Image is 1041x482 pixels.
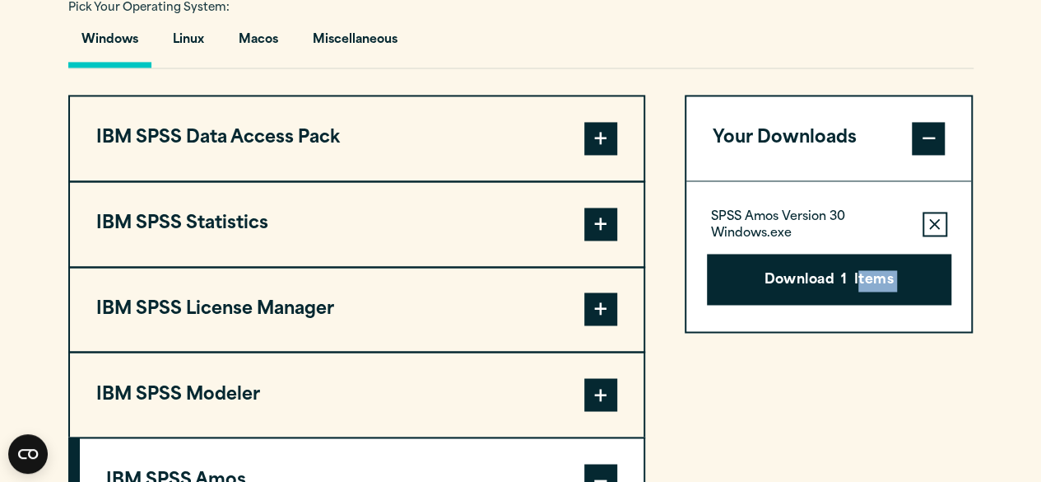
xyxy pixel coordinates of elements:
button: IBM SPSS Data Access Pack [70,96,644,180]
div: Your Downloads [686,180,972,331]
button: Macos [225,21,291,68]
button: Windows [68,21,151,68]
span: Pick Your Operating System: [68,2,230,13]
button: IBM SPSS Modeler [70,353,644,437]
button: Linux [160,21,217,68]
button: IBM SPSS License Manager [70,268,644,352]
p: SPSS Amos Version 30 Windows.exe [711,209,909,242]
button: Download1Items [707,254,951,305]
button: IBM SPSS Statistics [70,182,644,266]
button: Open CMP widget [8,434,48,474]
button: Your Downloads [686,96,972,180]
button: Miscellaneous [300,21,411,68]
span: 1 [841,270,847,292]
